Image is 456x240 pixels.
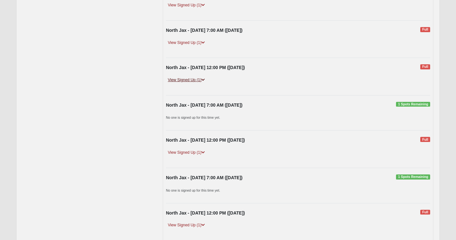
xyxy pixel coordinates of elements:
[166,175,243,180] strong: North Jax - [DATE] 7:00 AM ([DATE])
[166,116,220,119] small: No one is signed up for this time yet.
[166,65,245,70] strong: North Jax - [DATE] 12:00 PM ([DATE])
[166,149,207,156] a: View Signed Up (1)
[166,77,207,83] a: View Signed Up (1)
[420,137,430,142] span: Full
[396,102,430,107] span: 1 Spots Remaining
[166,2,207,9] a: View Signed Up (1)
[420,210,430,215] span: Full
[166,39,207,46] a: View Signed Up (1)
[420,64,430,69] span: Full
[166,222,207,229] a: View Signed Up (1)
[420,27,430,32] span: Full
[166,210,245,215] strong: North Jax - [DATE] 12:00 PM ([DATE])
[166,102,243,108] strong: North Jax - [DATE] 7:00 AM ([DATE])
[166,138,245,143] strong: North Jax - [DATE] 12:00 PM ([DATE])
[166,28,243,33] strong: North Jax - [DATE] 7:00 AM ([DATE])
[166,188,220,192] small: No one is signed up for this time yet.
[396,174,430,180] span: 1 Spots Remaining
